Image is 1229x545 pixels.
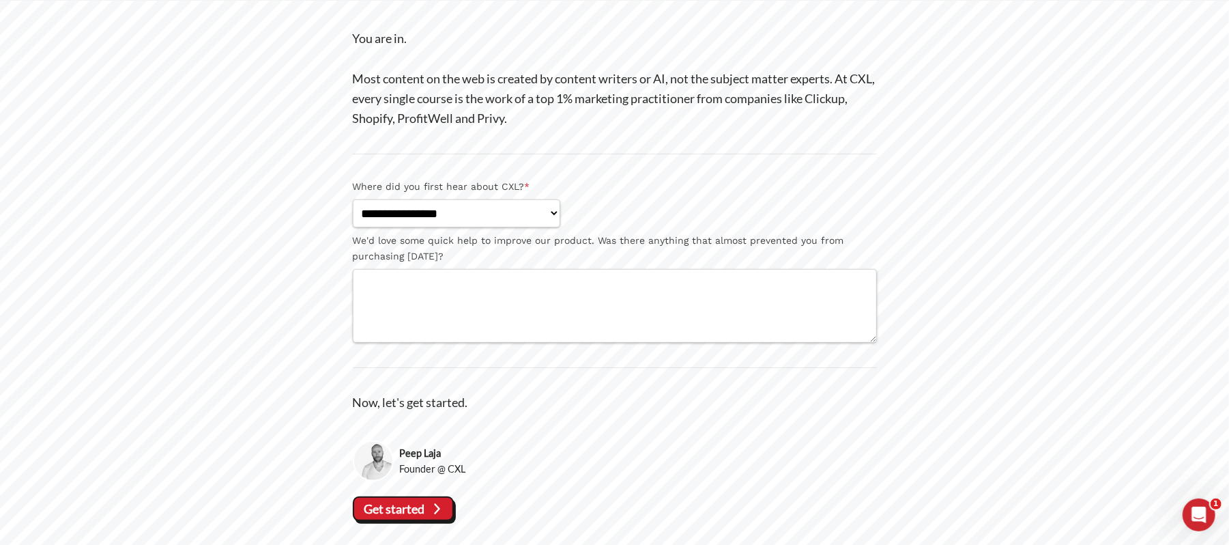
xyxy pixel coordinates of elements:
p: You are in. Most content on the web is created by content writers or AI, not the subject matter e... [353,29,877,128]
p: Now, let's get started. [353,393,877,413]
span: Founder @ CXL [399,461,465,477]
label: Where did you first hear about CXL? [353,179,877,195]
img: Peep Laja, Founder @ CXL [353,441,394,482]
label: We'd love some quick help to improve our product. Was there anything that almost prevented you fr... [353,233,877,264]
iframe: Intercom live chat [1183,499,1215,531]
strong: Peep Laja [399,445,465,461]
span: 1 [1211,499,1221,509]
vaadin-button: Get started [353,497,454,521]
